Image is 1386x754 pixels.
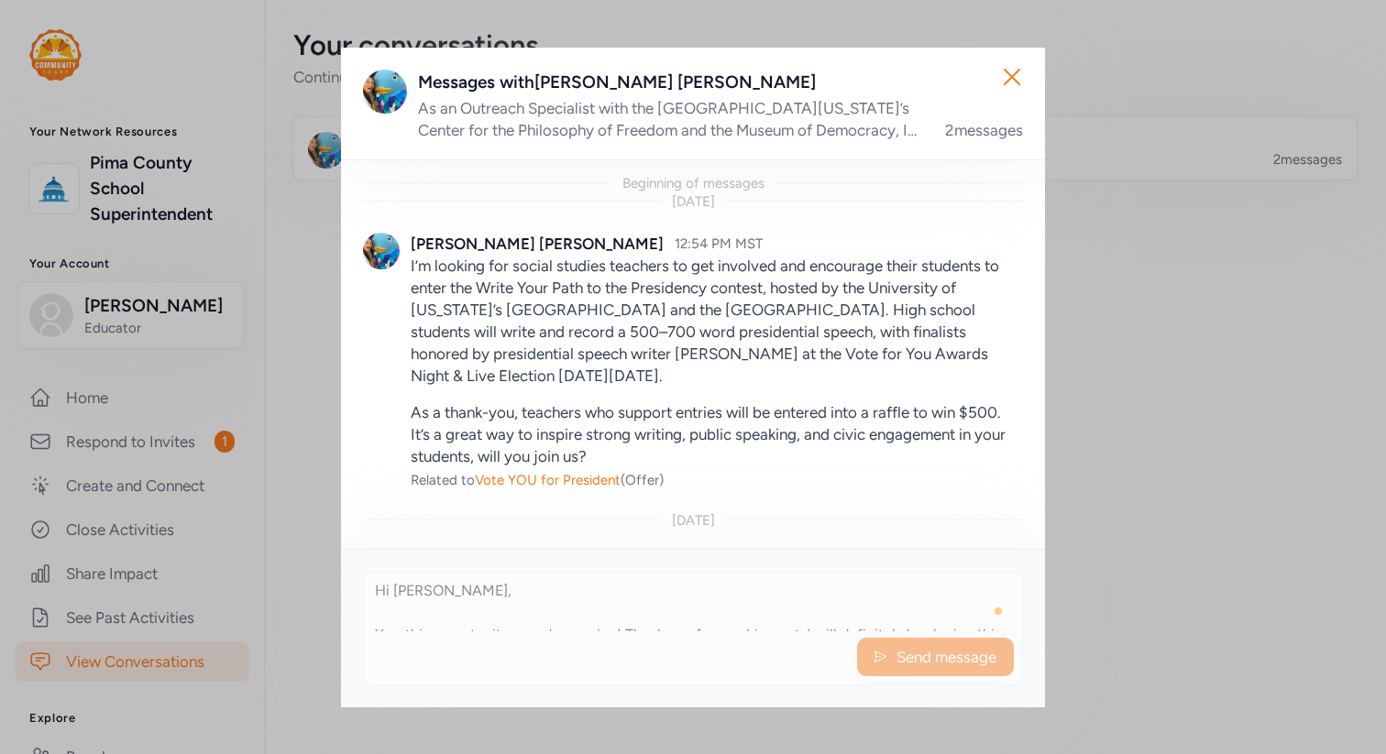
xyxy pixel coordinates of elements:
[363,233,400,269] img: Avatar
[622,174,764,192] div: Beginning of messages
[945,119,1023,141] div: 2 messages
[475,472,621,488] span: Vote YOU for President
[675,235,763,252] span: 12:54 PM MST
[418,70,1023,95] div: Messages with [PERSON_NAME] [PERSON_NAME]
[672,511,715,530] div: [DATE]
[363,70,407,114] img: Avatar
[411,255,1023,387] p: I’m looking for social studies teachers to get involved and encourage their students to enter the...
[411,233,664,255] div: [PERSON_NAME] [PERSON_NAME]
[411,472,664,488] span: Related to (Offer)
[418,97,923,141] div: As an Outreach Specialist with the [GEOGRAPHIC_DATA][US_STATE]’s Center for the Philosophy of Fre...
[672,192,715,211] div: [DATE]
[411,401,1023,467] p: As a thank-you, teachers who support entries will be entered into a raffle to win $500. It’s a gr...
